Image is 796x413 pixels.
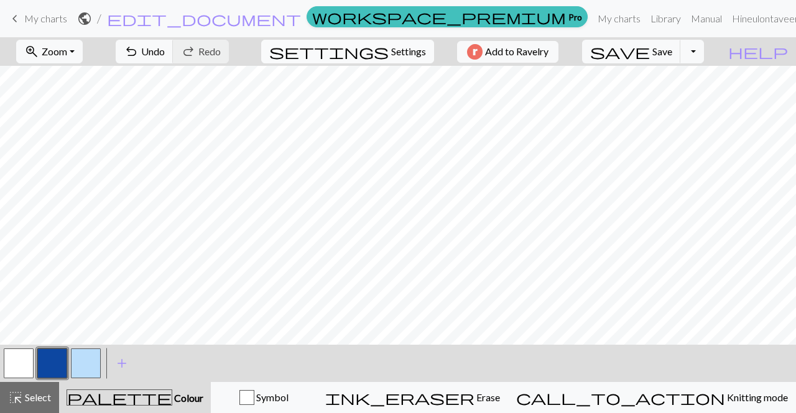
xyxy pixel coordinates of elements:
[172,392,203,404] span: Colour
[646,6,686,31] a: Library
[8,389,23,406] span: highlight_alt
[269,43,389,60] span: settings
[467,44,483,60] img: Ravelry
[325,389,474,406] span: ink_eraser
[7,10,22,27] span: keyboard_arrow_left
[24,43,39,60] span: zoom_in
[593,6,646,31] a: My charts
[42,45,67,57] span: Zoom
[725,391,788,403] span: Knitting mode
[391,44,426,59] span: Settings
[23,391,51,403] span: Select
[312,8,566,25] span: workspace_premium
[114,355,129,372] span: add
[97,11,101,25] h2: /
[590,43,650,60] span: save
[686,6,727,31] a: Manual
[582,40,681,63] button: Save
[728,43,788,60] span: help
[457,41,558,63] button: Add to Ravelry
[254,391,289,403] span: Symbol
[59,382,211,413] button: Colour
[485,44,548,60] span: Add to Ravelry
[67,389,172,406] span: palette
[516,389,725,406] span: call_to_action
[116,40,174,63] button: Undo
[211,382,317,413] button: Symbol
[124,43,139,60] span: undo
[141,45,165,57] span: Undo
[24,12,67,24] span: My charts
[269,44,389,59] i: Settings
[652,45,672,57] span: Save
[107,10,301,27] span: edit_document
[474,391,500,403] span: Erase
[7,8,67,29] a: My charts
[307,6,588,27] a: Pro
[317,382,508,413] button: Erase
[508,382,796,413] button: Knitting mode
[77,10,92,27] span: public
[16,40,83,63] button: Zoom
[261,40,434,63] button: SettingsSettings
